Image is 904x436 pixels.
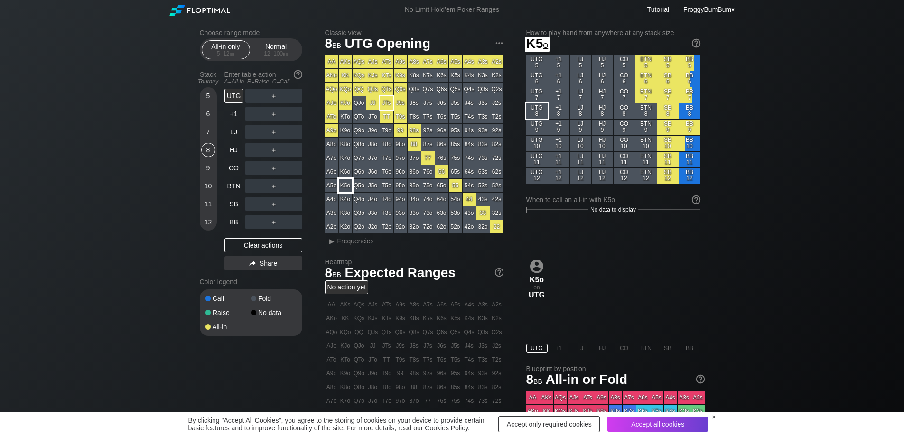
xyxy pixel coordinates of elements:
div: CO 10 [614,136,635,151]
div: CO 6 [614,71,635,87]
h2: How to play hand from anywhere at any stack size [526,29,700,37]
div: 86o [408,165,421,178]
div: 94s [463,124,476,137]
div: 73o [421,206,435,220]
div: 84o [408,193,421,206]
div: BB 5 [679,55,700,71]
div: LJ 6 [570,71,591,87]
div: HJ 8 [592,103,613,119]
div: 73s [476,151,490,165]
div: UTG [224,89,243,103]
div: K9s [394,69,407,82]
div: CO [224,161,243,175]
div: T6o [380,165,393,178]
div: KK [339,69,352,82]
div: Q9o [353,124,366,137]
div: K8s [408,69,421,82]
div: Accept only required cookies [498,416,600,432]
div: SB 10 [657,136,679,151]
div: Q4o [353,193,366,206]
div: J8o [366,138,380,151]
div: 98s [408,124,421,137]
div: 93s [476,124,490,137]
div: 95o [394,179,407,192]
div: HJ 12 [592,168,613,184]
div: +1 5 [548,55,569,71]
div: AQs [353,55,366,68]
div: K4s [463,69,476,82]
div: Q2o [353,220,366,233]
span: o [543,39,548,50]
div: UTG 12 [526,168,548,184]
div: HJ 11 [592,152,613,167]
div: BTN 8 [635,103,657,119]
div: Q5s [449,83,462,96]
div: UTG 10 [526,136,548,151]
div: 72s [490,151,503,165]
div: A8s [408,55,421,68]
div: Q6o [353,165,366,178]
div: BTN 12 [635,168,657,184]
div: 5 [201,89,215,103]
div: +1 10 [548,136,569,151]
div: JTs [380,96,393,110]
div: +1 12 [548,168,569,184]
div: AA [325,55,338,68]
div: 54o [449,193,462,206]
div: SB 12 [657,168,679,184]
div: No Limit Hold’em Poker Ranges [391,6,513,16]
div: Fold [251,295,297,302]
div: A5s [449,55,462,68]
div: LJ 10 [570,136,591,151]
div: Q4s [463,83,476,96]
img: help.32db89a4.svg [691,38,701,48]
div: LJ 5 [570,55,591,71]
div: Q6s [435,83,448,96]
div: A4o [325,193,338,206]
div: LJ 8 [570,103,591,119]
img: share.864f2f62.svg [249,261,256,266]
div: SB 6 [657,71,679,87]
div: KTs [380,69,393,82]
div: T3o [380,206,393,220]
div: CO 9 [614,120,635,135]
div: Q7o [353,151,366,165]
div: Q3o [353,206,366,220]
div: 97s [421,124,435,137]
a: Cookies Policy [425,424,468,432]
div: J3o [366,206,380,220]
div: ＋ [245,143,302,157]
div: K3o [339,206,352,220]
div: CO 7 [614,87,635,103]
div: LJ 9 [570,120,591,135]
div: K4o [339,193,352,206]
img: help.32db89a4.svg [691,195,701,205]
div: Q8o [353,138,366,151]
div: UTG 9 [526,120,548,135]
div: 87o [408,151,421,165]
div: Q2s [490,83,503,96]
div: 92o [394,220,407,233]
div: T4s [463,110,476,123]
div: 97o [394,151,407,165]
div: ▸ [326,235,338,247]
div: CO 5 [614,55,635,71]
div: J9o [366,124,380,137]
div: Accept all cookies [607,417,708,432]
div: SB 7 [657,87,679,103]
div: 22 [490,220,503,233]
div: BTN [224,179,243,193]
div: J4o [366,193,380,206]
div: SB 11 [657,152,679,167]
div: KQo [339,83,352,96]
img: help.32db89a4.svg [695,374,706,384]
div: A7o [325,151,338,165]
div: 77 [421,151,435,165]
div: 65s [449,165,462,178]
div: 99 [394,124,407,137]
div: 8 [201,143,215,157]
div: T6s [435,110,448,123]
div: BTN 9 [635,120,657,135]
div: ＋ [245,215,302,229]
div: A=All-in R=Raise C=Call [224,78,302,85]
